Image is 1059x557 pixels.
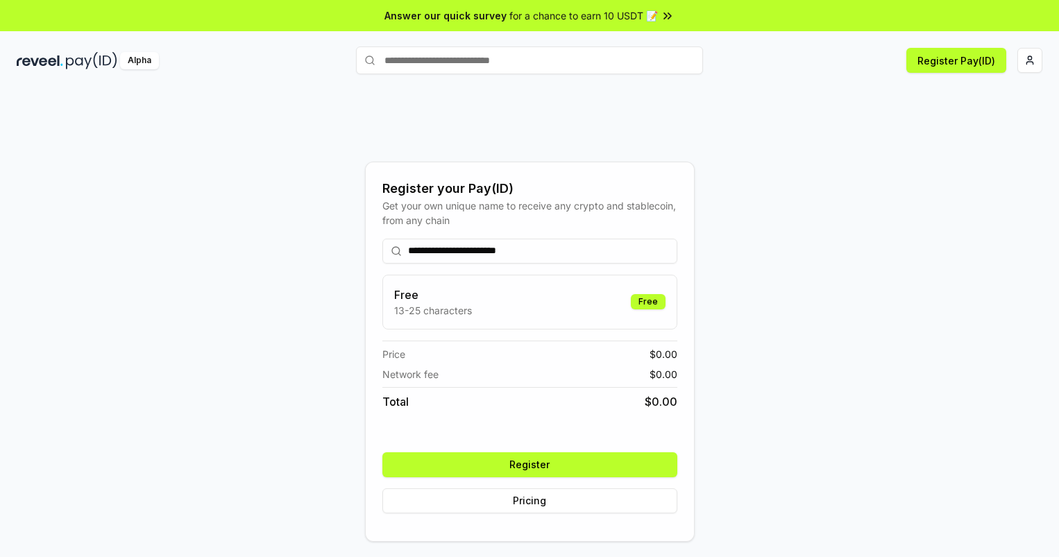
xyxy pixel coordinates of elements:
[394,303,472,318] p: 13-25 characters
[650,367,677,382] span: $ 0.00
[384,8,507,23] span: Answer our quick survey
[66,52,117,69] img: pay_id
[382,452,677,477] button: Register
[382,179,677,198] div: Register your Pay(ID)
[17,52,63,69] img: reveel_dark
[382,367,439,382] span: Network fee
[394,286,472,303] h3: Free
[382,347,405,361] span: Price
[906,48,1006,73] button: Register Pay(ID)
[382,488,677,513] button: Pricing
[509,8,658,23] span: for a chance to earn 10 USDT 📝
[645,393,677,410] span: $ 0.00
[382,393,409,410] span: Total
[631,294,666,309] div: Free
[382,198,677,228] div: Get your own unique name to receive any crypto and stablecoin, from any chain
[120,52,159,69] div: Alpha
[650,347,677,361] span: $ 0.00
